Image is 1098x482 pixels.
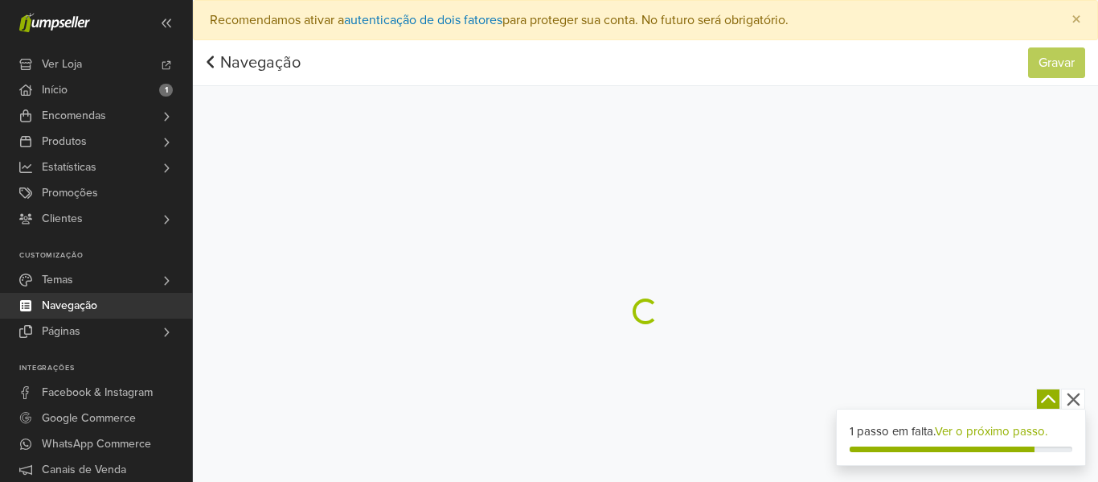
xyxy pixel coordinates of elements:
[344,12,502,28] a: autenticação de dois fatores
[42,206,83,232] span: Clientes
[19,364,192,373] p: Integrações
[42,51,82,77] span: Ver Loja
[42,103,106,129] span: Encomendas
[42,180,98,206] span: Promoções
[42,431,151,457] span: WhatsApp Commerce
[42,77,68,103] span: Início
[42,129,87,154] span: Produtos
[19,251,192,261] p: Customização
[1055,1,1097,39] button: Close
[159,84,173,97] span: 1
[850,422,1073,441] div: 1 passo em falta.
[42,293,97,319] span: Navegação
[1028,47,1085,78] button: Gravar
[1071,8,1081,31] span: ×
[42,154,96,180] span: Estatísticas
[935,424,1047,439] a: Ver o próximo passo.
[206,53,301,72] a: Navegação
[42,319,80,344] span: Páginas
[42,380,153,406] span: Facebook & Instagram
[42,267,73,293] span: Temas
[42,406,136,431] span: Google Commerce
